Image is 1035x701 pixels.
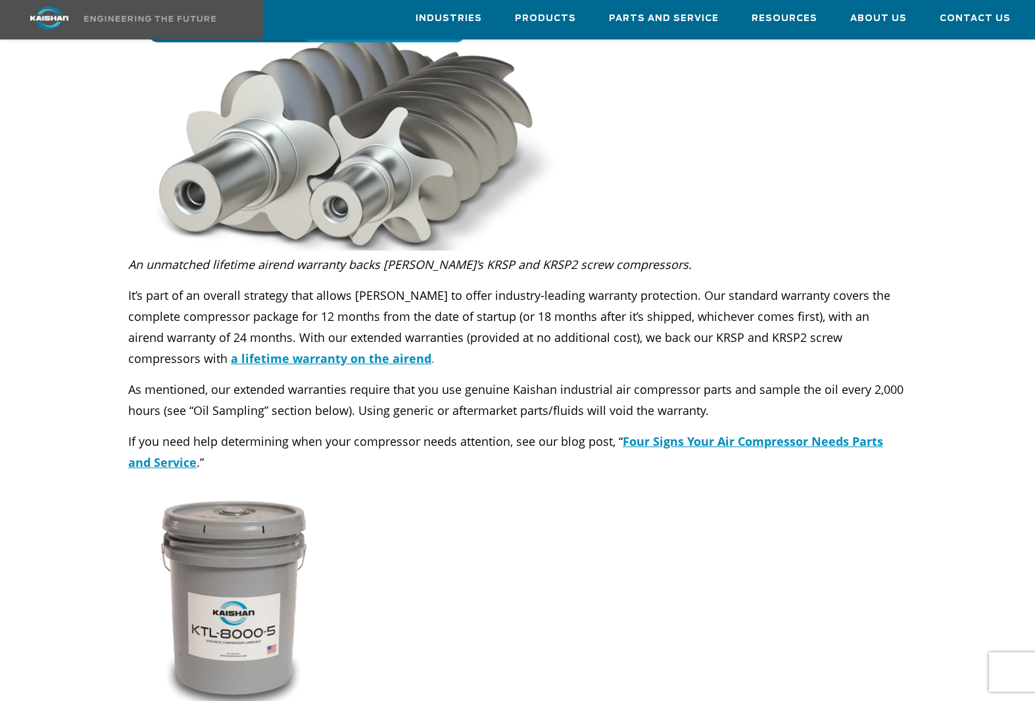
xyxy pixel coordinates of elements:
a: a lifetime warranty on the airend [231,350,431,366]
span: It’s part of an overall strategy that allows [PERSON_NAME] to offer industry-leading warranty pro... [128,287,890,366]
span: About Us [850,11,907,26]
span: . [431,350,435,366]
span: Contact Us [940,11,1011,26]
a: Contact Us [940,1,1011,36]
a: Products [515,1,576,36]
a: Parts and Service [609,1,719,36]
span: Products [515,11,576,26]
p: If you need help determining when your compressor needs attention, see our blog post, “ .” [128,431,907,494]
p: As mentioned, our extended warranties require that you use genuine Kaishan industrial air compres... [128,379,907,421]
span: Industries [416,11,482,26]
a: About Us [850,1,907,36]
span: Parts and Service [609,11,719,26]
a: Industries [416,1,482,36]
span: Resources [752,11,817,26]
em: An unmatched lifetime airend warranty backs [PERSON_NAME]’s KRSP and KRSP2 screw compressors. [128,256,692,272]
img: Engineering the future [84,16,216,22]
a: Resources [752,1,817,36]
